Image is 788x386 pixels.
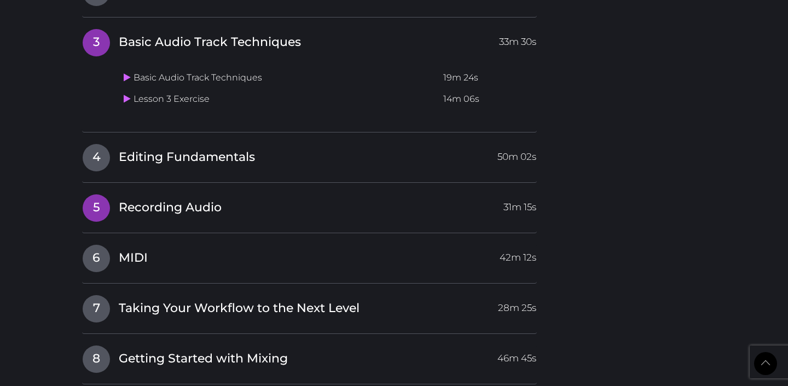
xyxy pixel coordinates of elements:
[119,250,148,267] span: MIDI
[82,244,537,267] a: 6MIDI42m 12s
[119,34,301,51] span: Basic Audio Track Techniques
[82,295,537,318] a: 7Taking Your Workflow to the Next Level28m 25s
[82,143,537,166] a: 4Editing Fundamentals50m 02s
[119,67,439,89] td: Basic Audio Track Techniques
[497,144,536,164] span: 50m 02s
[119,300,360,317] span: Taking Your Workflow to the Next Level
[119,199,222,216] span: Recording Audio
[83,194,110,222] span: 5
[83,144,110,171] span: 4
[83,345,110,373] span: 8
[439,89,536,110] td: 14m 06s
[82,194,537,217] a: 5Recording Audio31m 15s
[82,345,537,368] a: 8Getting Started with Mixing46m 45s
[498,295,536,315] span: 28m 25s
[82,28,537,51] a: 3Basic Audio Track Techniques33m 30s
[499,29,536,49] span: 33m 30s
[439,67,536,89] td: 19m 24s
[83,29,110,56] span: 3
[119,89,439,110] td: Lesson 3 Exercise
[119,149,255,166] span: Editing Fundamentals
[754,352,777,375] a: Back to Top
[119,350,288,367] span: Getting Started with Mixing
[83,295,110,322] span: 7
[500,245,536,264] span: 42m 12s
[503,194,536,214] span: 31m 15s
[83,245,110,272] span: 6
[497,345,536,365] span: 46m 45s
